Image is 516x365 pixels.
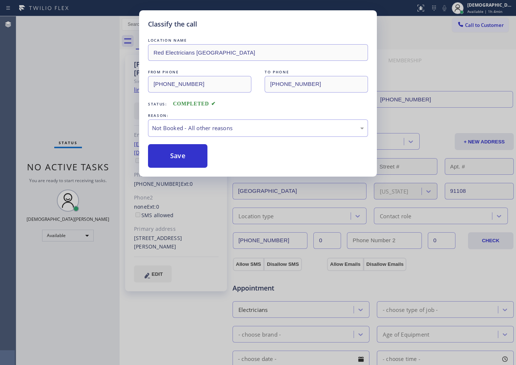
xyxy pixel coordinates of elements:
div: LOCATION NAME [148,36,368,44]
span: Status: [148,101,167,107]
h5: Classify the call [148,19,197,29]
button: Save [148,144,207,168]
div: Not Booked - All other reasons [152,124,364,132]
div: REASON: [148,112,368,119]
input: To phone [265,76,368,93]
div: FROM PHONE [148,68,251,76]
input: From phone [148,76,251,93]
div: TO PHONE [265,68,368,76]
span: COMPLETED [173,101,216,107]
